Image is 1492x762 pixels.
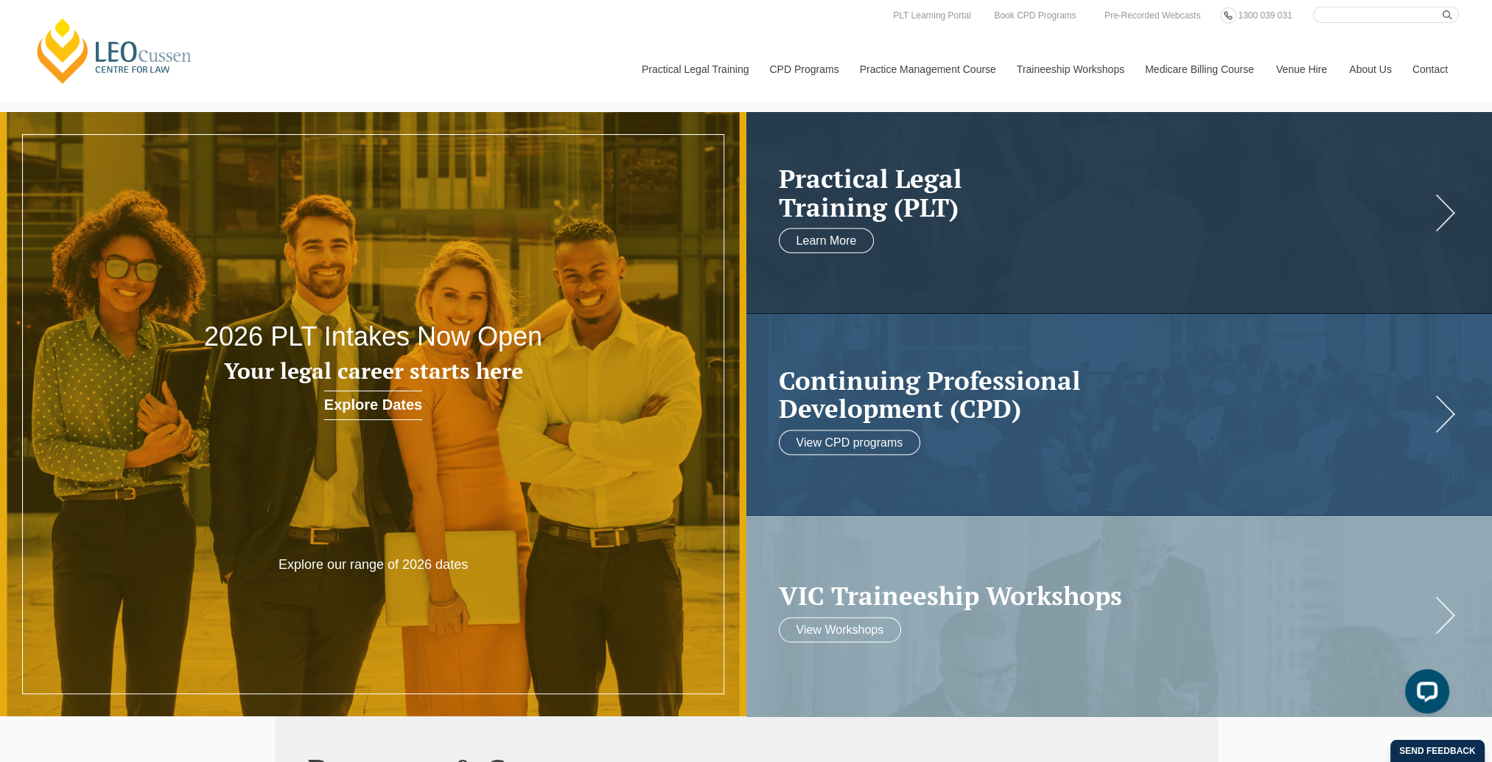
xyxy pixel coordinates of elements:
a: Venue Hire [1265,38,1338,101]
span: 1300 039 031 [1238,10,1292,21]
a: Medicare Billing Course [1134,38,1265,101]
a: PLT Learning Portal [889,7,975,24]
h2: 2026 PLT Intakes Now Open [150,322,598,352]
h2: Continuing Professional Development (CPD) [779,366,1431,422]
a: View Workshops [779,617,902,642]
a: CPD Programs [758,38,848,101]
a: About Us [1338,38,1401,101]
p: Explore our range of 2026 dates [224,556,522,573]
a: Continuing ProfessionalDevelopment (CPD) [779,366,1431,422]
a: View CPD programs [779,430,921,455]
a: 1300 039 031 [1234,7,1295,24]
a: Pre-Recorded Webcasts [1101,7,1205,24]
a: Book CPD Programs [990,7,1079,24]
a: [PERSON_NAME] Centre for Law [33,16,196,85]
a: Learn More [779,228,875,254]
a: Practical Legal Training [631,38,759,101]
a: Practical LegalTraining (PLT) [779,164,1431,221]
iframe: LiveChat chat widget [1393,663,1455,725]
a: Practice Management Course [849,38,1006,101]
a: Contact [1401,38,1459,101]
a: Explore Dates [324,391,422,420]
a: Traineeship Workshops [1006,38,1134,101]
h3: Your legal career starts here [150,359,598,383]
a: VIC Traineeship Workshops [779,581,1431,610]
h2: Practical Legal Training (PLT) [779,164,1431,221]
